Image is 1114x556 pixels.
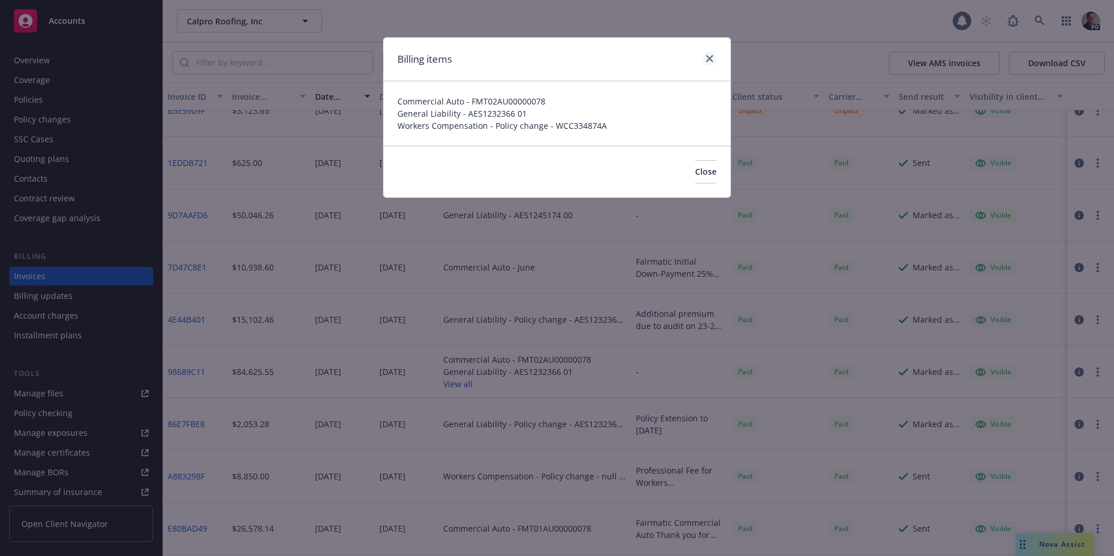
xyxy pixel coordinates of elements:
[695,166,717,177] span: Close
[397,52,452,67] h1: Billing items
[397,120,717,132] span: Workers Compensation - Policy change - WCC334874A
[703,52,717,66] a: close
[695,160,717,183] button: Close
[397,95,717,107] span: Commercial Auto - FMT02AU00000078
[397,107,717,120] span: General Liability - AES1232366 01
